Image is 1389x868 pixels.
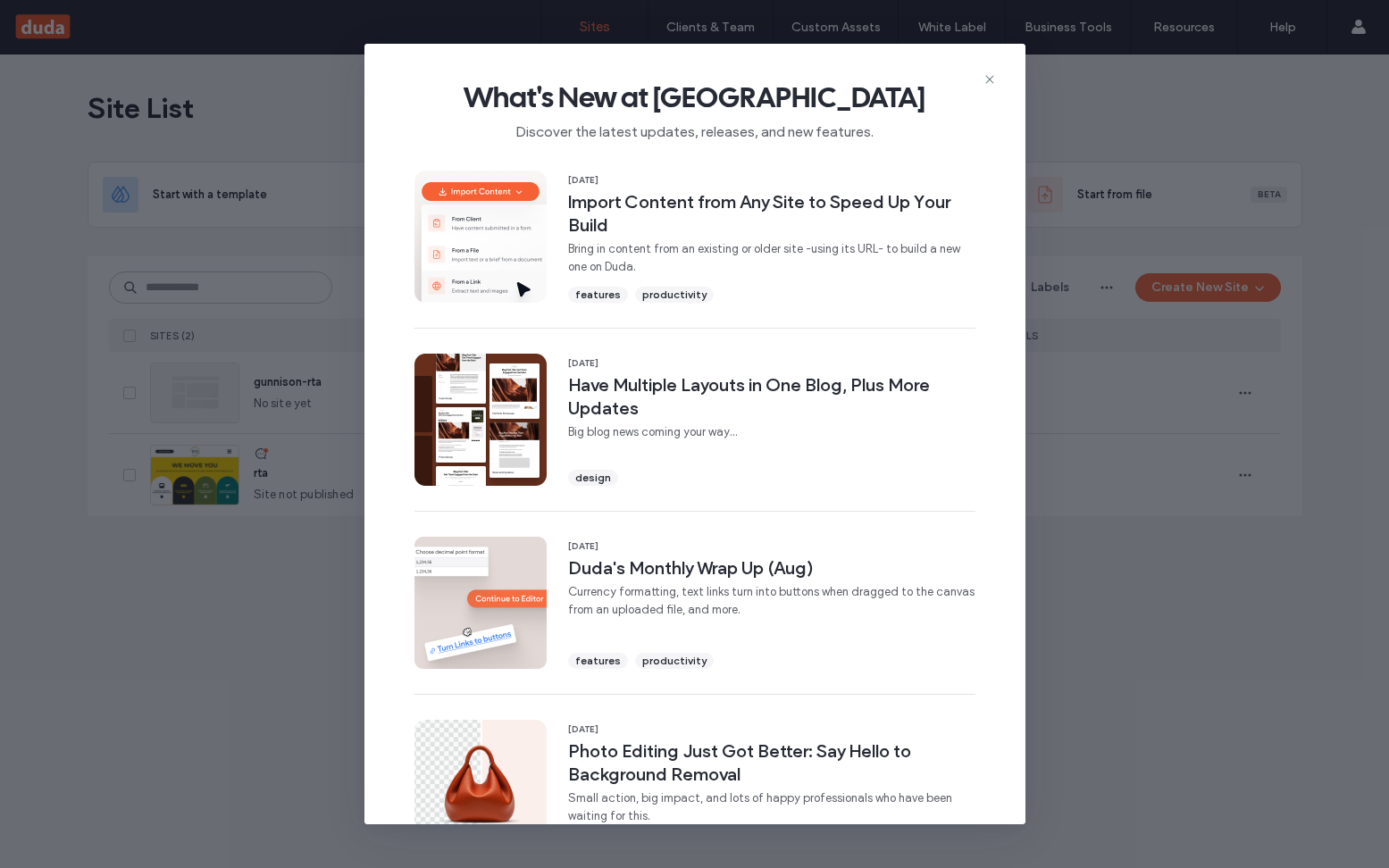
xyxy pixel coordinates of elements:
span: Import Content from Any Site to Speed Up Your Build [568,190,975,237]
span: [DATE] [568,357,975,370]
span: [DATE] [568,174,975,187]
span: features [575,287,621,303]
span: Discover the latest updates, releases, and new features. [393,115,997,142]
span: Photo Editing Just Got Better: Say Hello to Background Removal [568,739,975,786]
span: Currency formatting, text links turn into buttons when dragged to the canvas from an uploaded fil... [568,583,975,619]
span: Duda's Monthly Wrap Up (Aug) [568,556,975,580]
span: design [575,470,611,486]
span: [DATE] [568,540,975,553]
span: Have Multiple Layouts in One Blog, Plus More Updates [568,373,975,420]
span: productivity [642,287,707,303]
span: Bring in content from an existing or older site -using its URL- to build a new one on Duda. [568,240,975,276]
span: [DATE] [568,723,975,736]
span: What's New at [GEOGRAPHIC_DATA] [393,79,997,115]
span: productivity [642,653,707,669]
span: Big blog news coming your way... [568,423,975,441]
span: Small action, big impact, and lots of happy professionals who have been waiting for this. [568,789,975,825]
span: features [575,653,621,669]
